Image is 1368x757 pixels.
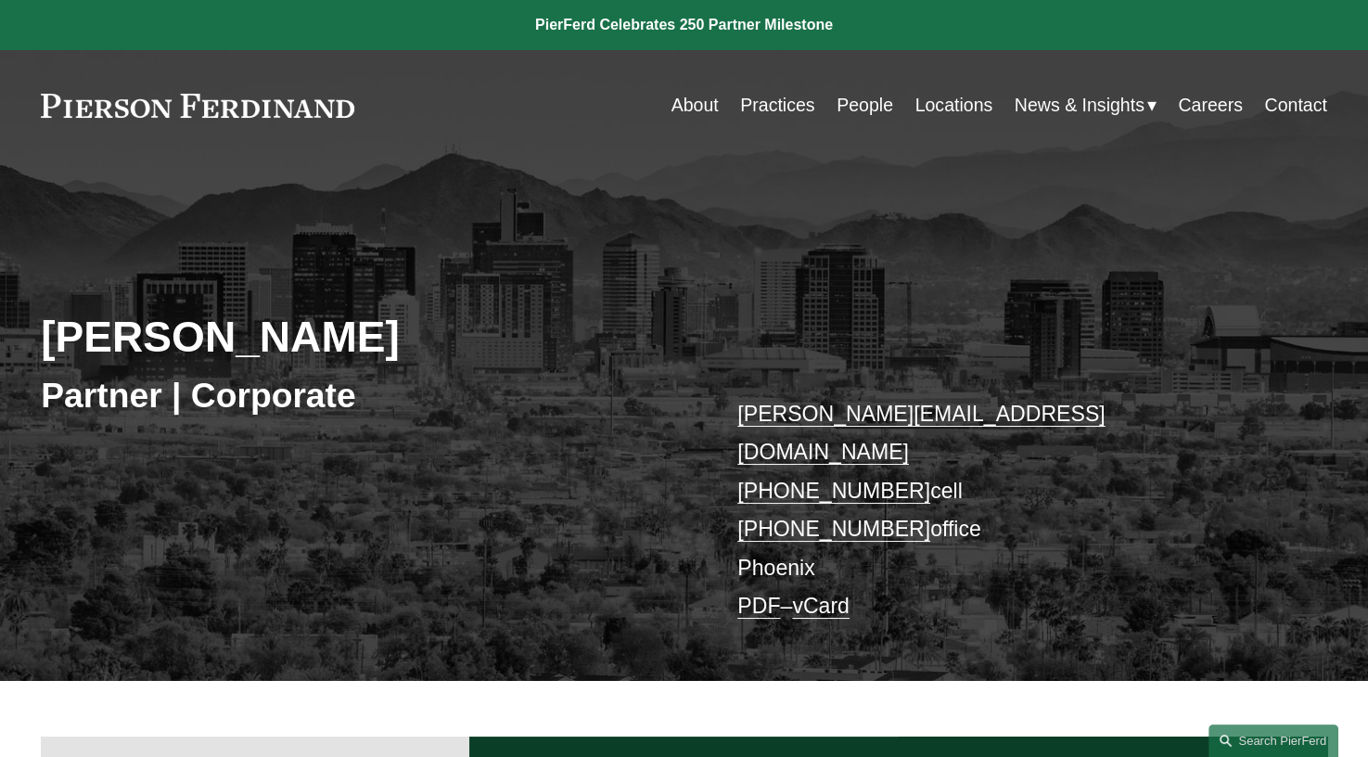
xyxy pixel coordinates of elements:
[41,374,684,417] h3: Partner | Corporate
[737,479,930,503] a: [PHONE_NUMBER]
[1264,87,1326,123] a: Contact
[1208,725,1338,757] a: Search this site
[1178,87,1242,123] a: Careers
[837,87,893,123] a: People
[671,87,719,123] a: About
[737,402,1105,465] a: [PERSON_NAME][EMAIL_ADDRESS][DOMAIN_NAME]
[737,395,1273,626] p: cell office Phoenix –
[1015,89,1144,122] span: News & Insights
[740,87,814,123] a: Practices
[41,312,684,364] h2: [PERSON_NAME]
[737,517,930,541] a: [PHONE_NUMBER]
[915,87,993,123] a: Locations
[737,594,780,618] a: PDF
[792,594,850,618] a: vCard
[1015,87,1157,123] a: folder dropdown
